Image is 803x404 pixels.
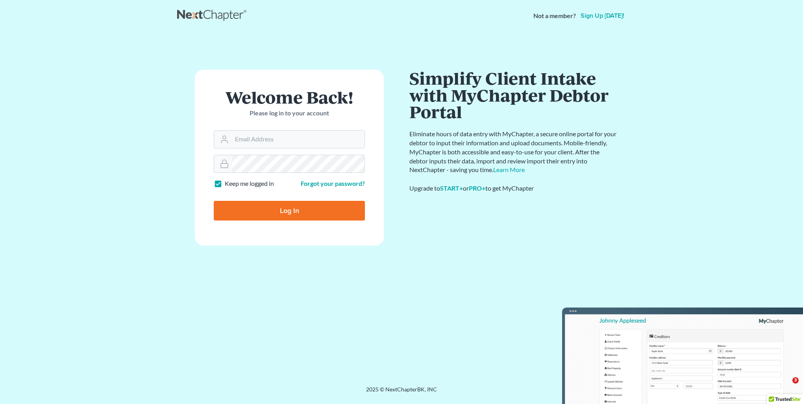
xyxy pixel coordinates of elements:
[214,109,365,118] p: Please log in to your account
[177,385,626,400] div: 2025 © NextChapterBK, INC
[776,377,795,396] iframe: Intercom live chat
[579,13,626,19] a: Sign up [DATE]!
[214,201,365,221] input: Log In
[409,130,618,174] p: Eliminate hours of data entry with MyChapter, a secure online portal for your debtor to input the...
[409,184,618,193] div: Upgrade to or to get MyChapter
[232,131,364,148] input: Email Address
[533,11,576,20] strong: Not a member?
[440,184,463,192] a: START+
[792,377,799,384] span: 3
[225,179,274,188] label: Keep me logged in
[301,180,365,187] a: Forgot your password?
[409,70,618,120] h1: Simplify Client Intake with MyChapter Debtor Portal
[469,184,485,192] a: PRO+
[493,166,525,173] a: Learn More
[214,89,365,106] h1: Welcome Back!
